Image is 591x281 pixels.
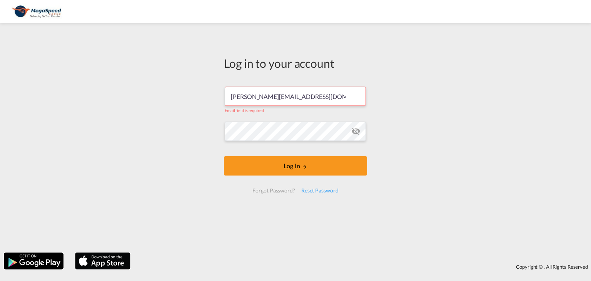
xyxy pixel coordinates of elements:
img: ad002ba0aea611eda5429768204679d3.JPG [12,3,63,20]
img: apple.png [74,252,131,270]
button: LOGIN [224,156,367,176]
div: Copyright © . All Rights Reserved [134,260,591,273]
div: Forgot Password? [249,184,298,197]
div: Reset Password [298,184,342,197]
img: google.png [3,252,64,270]
div: Log in to your account [224,55,367,71]
input: Enter email/phone number [225,87,366,106]
md-icon: icon-eye-off [351,127,361,136]
span: Email field is required [225,108,264,113]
